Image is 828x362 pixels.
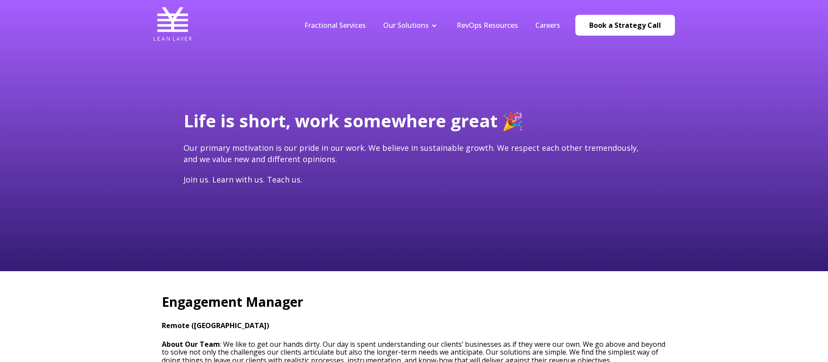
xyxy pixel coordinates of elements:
[184,174,302,185] span: Join us. Learn with us. Teach us.
[575,15,675,36] a: Book a Strategy Call
[162,321,269,330] strong: Remote ([GEOGRAPHIC_DATA])
[457,20,518,30] a: RevOps Resources
[162,339,220,349] strong: About Our Team
[162,293,666,311] h2: Engagement Manager
[383,20,429,30] a: Our Solutions
[535,20,560,30] a: Careers
[304,20,366,30] a: Fractional Services
[184,143,639,164] span: Our primary motivation is our pride in our work. We believe in sustainable growth. We respect eac...
[296,20,569,30] div: Navigation Menu
[153,4,192,43] img: Lean Layer Logo
[184,109,524,133] span: Life is short, work somewhere great 🎉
